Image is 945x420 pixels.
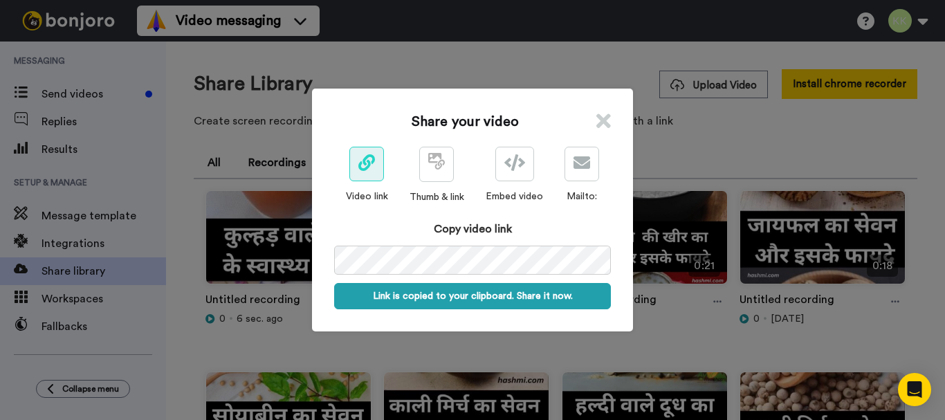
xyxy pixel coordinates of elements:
div: Open Intercom Messenger [898,373,931,406]
div: Copy video link [334,221,611,237]
div: Mailto: [565,190,599,203]
div: Thumb & link [410,190,464,204]
h1: Share your video [412,112,519,131]
button: Link is copied to your clipboard. Share it now. [334,283,611,309]
div: Video link [346,190,388,203]
div: Embed video [486,190,543,203]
